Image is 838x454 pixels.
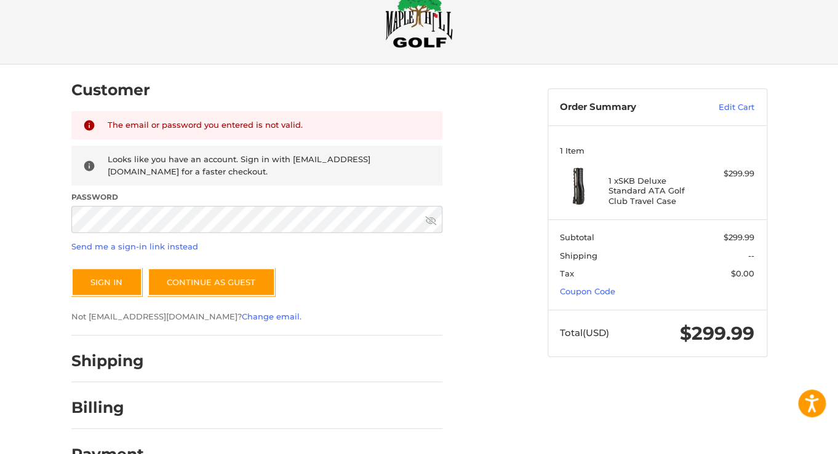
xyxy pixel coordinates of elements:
span: Shipping [560,251,597,260]
p: Not [EMAIL_ADDRESS][DOMAIN_NAME]? . [71,311,442,323]
span: Total (USD) [560,327,609,339]
span: -- [748,251,754,260]
h3: Order Summary [560,101,692,114]
span: Tax [560,268,574,278]
a: Edit Cart [692,101,754,114]
span: Looks like you have an account. Sign in with [EMAIL_ADDRESS][DOMAIN_NAME] for a faster checkout. [108,154,370,176]
label: Password [71,192,442,203]
span: Subtotal [560,232,594,242]
span: $299.99 [680,322,754,345]
h3: 1 Item [560,146,754,155]
button: Sign In [71,268,142,296]
div: $299.99 [706,168,754,180]
a: Continue as guest [148,268,275,296]
span: $0.00 [731,268,754,278]
h2: Billing [71,398,143,417]
span: $299.99 [724,232,754,242]
h2: Customer [71,80,150,100]
h4: 1 x SKB Deluxe Standard ATA Golf Club Travel Case [609,176,703,206]
a: Coupon Code [560,286,615,296]
h2: Shipping [71,351,144,370]
a: Change email [242,311,300,321]
div: The email or password you entered is not valid. [108,119,431,132]
a: Send me a sign-in link instead [71,241,198,251]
